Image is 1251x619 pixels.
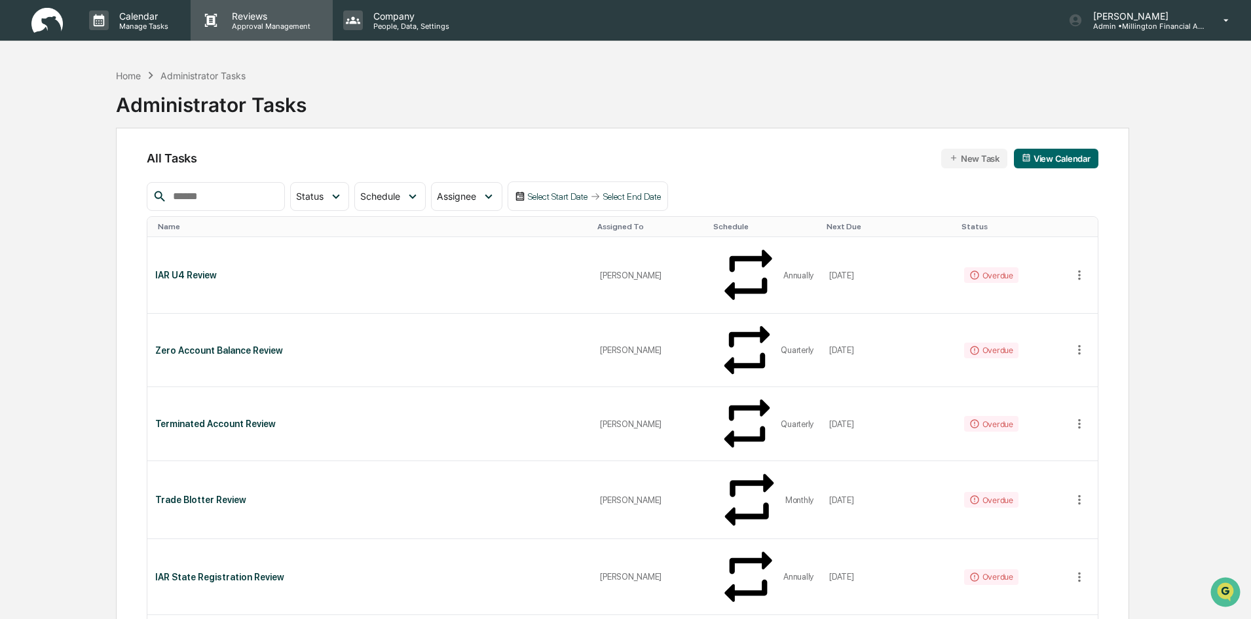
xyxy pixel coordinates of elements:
[147,151,196,165] span: All Tasks
[92,221,159,232] a: Powered byPylon
[158,222,587,231] div: Toggle SortBy
[26,165,84,178] span: Preclearance
[1014,149,1098,168] button: View Calendar
[941,149,1007,168] button: New Task
[155,495,584,505] div: Trade Blotter Review
[964,267,1018,283] div: Overdue
[1083,22,1204,31] p: Admin • Millington Financial Advisors, LLC
[155,270,584,280] div: IAR U4 Review
[964,569,1018,585] div: Overdue
[109,10,175,22] p: Calendar
[600,419,700,429] div: [PERSON_NAME]
[95,166,105,177] div: 🗄️
[223,104,238,120] button: Start new chat
[821,314,956,388] td: [DATE]
[781,345,813,355] div: Quarterly
[8,185,88,208] a: 🔎Data Lookup
[155,572,584,582] div: IAR State Registration Review
[109,22,175,31] p: Manage Tasks
[515,191,525,202] img: calendar
[964,416,1018,432] div: Overdue
[821,237,956,313] td: [DATE]
[1072,222,1098,231] div: Toggle SortBy
[600,572,700,582] div: [PERSON_NAME]
[821,461,956,539] td: [DATE]
[964,343,1018,358] div: Overdue
[296,191,324,202] span: Status
[603,191,661,202] div: Select End Date
[155,419,584,429] div: Terminated Account Review
[363,10,456,22] p: Company
[783,572,813,582] div: Annually
[1083,10,1204,22] p: [PERSON_NAME]
[363,22,456,31] p: People, Data, Settings
[160,70,246,81] div: Administrator Tasks
[785,495,813,505] div: Monthly
[528,191,588,202] div: Select Start Date
[155,345,584,356] div: Zero Account Balance Review
[130,222,159,232] span: Pylon
[600,271,700,280] div: [PERSON_NAME]
[26,190,83,203] span: Data Lookup
[600,345,700,355] div: [PERSON_NAME]
[45,113,166,124] div: We're available if you need us!
[13,100,37,124] img: 1746055101610-c473b297-6a78-478c-a979-82029cc54cd1
[45,100,215,113] div: Start new chat
[821,387,956,461] td: [DATE]
[597,222,702,231] div: Toggle SortBy
[1209,576,1244,611] iframe: Open customer support
[600,495,700,505] div: [PERSON_NAME]
[783,271,813,280] div: Annually
[221,10,317,22] p: Reviews
[108,165,162,178] span: Attestations
[713,222,816,231] div: Toggle SortBy
[360,191,400,202] span: Schedule
[827,222,950,231] div: Toggle SortBy
[34,60,216,73] input: Clear
[590,191,601,202] img: arrow right
[962,222,1066,231] div: Toggle SortBy
[8,160,90,183] a: 🖐️Preclearance
[90,160,168,183] a: 🗄️Attestations
[31,8,63,33] img: logo
[437,191,476,202] span: Assignee
[781,419,813,429] div: Quarterly
[821,539,956,615] td: [DATE]
[13,166,24,177] div: 🖐️
[221,22,317,31] p: Approval Management
[13,28,238,48] p: How can we help?
[116,83,307,117] div: Administrator Tasks
[13,191,24,202] div: 🔎
[964,492,1018,508] div: Overdue
[116,70,141,81] div: Home
[1022,153,1031,162] img: calendar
